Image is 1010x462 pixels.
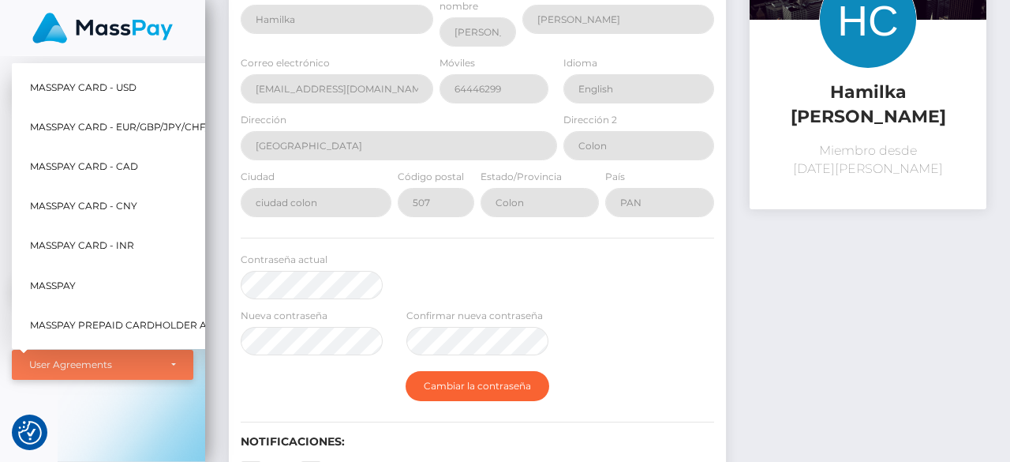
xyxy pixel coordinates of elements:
[241,113,286,127] label: Dirección
[30,156,138,177] span: MassPay Card - CAD
[406,371,549,401] button: Cambiar la contraseña
[32,13,173,43] img: MassPay
[12,350,193,380] button: User Agreements
[761,141,974,179] p: Miembro desde [DATE][PERSON_NAME]
[30,117,230,137] span: MassPay Card - EUR/GBP/JPY/CHF/AUD
[398,170,464,184] label: Código postal
[440,56,475,70] label: Móviles
[30,77,137,97] span: MassPay Card - USD
[18,421,42,445] button: Consent Preferences
[563,56,597,70] label: Idioma
[605,170,625,184] label: País
[563,113,617,127] label: Dirección 2
[30,196,137,216] span: MassPay Card - CNY
[761,81,974,130] h5: Hamilka [PERSON_NAME]
[30,275,76,295] span: MassPay
[481,170,562,184] label: Estado/Provincia
[30,315,262,336] span: MassPay Prepaid Cardholder Agreement
[241,170,275,184] label: Ciudad
[241,435,714,449] h6: Notificaciones:
[241,56,330,70] label: Correo electrónico
[241,309,327,323] label: Nueva contraseña
[30,235,134,256] span: MassPay Card - INR
[18,421,42,445] img: Revisit consent button
[29,359,159,371] div: User Agreements
[241,253,327,267] label: Contraseña actual
[406,309,543,323] label: Confirmar nueva contraseña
